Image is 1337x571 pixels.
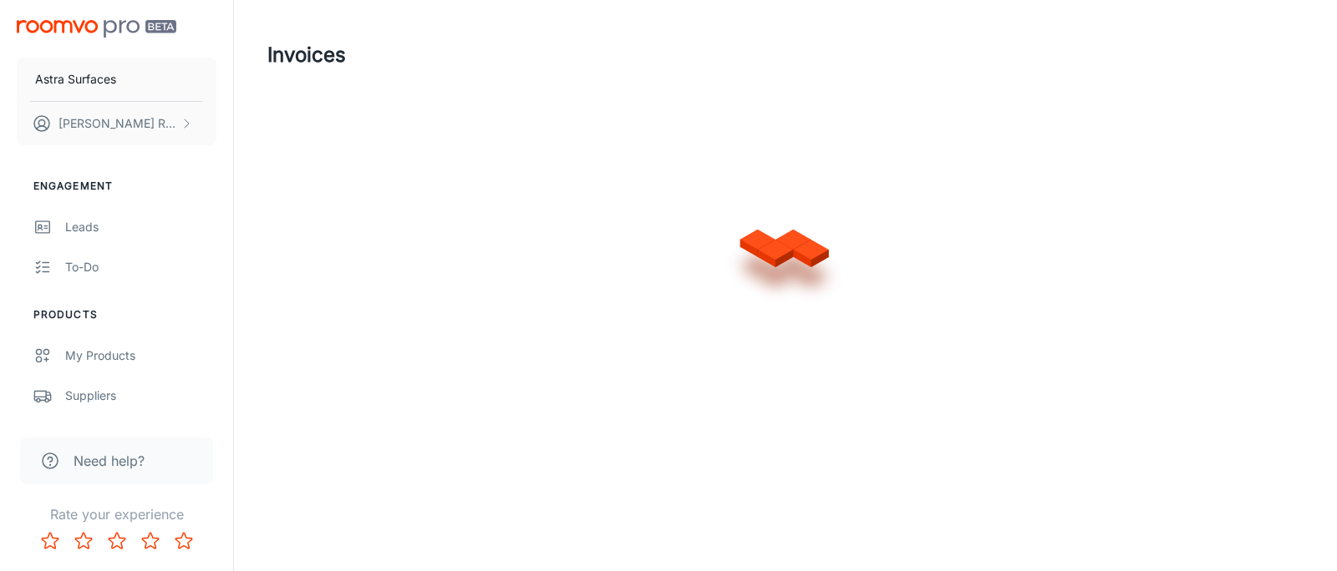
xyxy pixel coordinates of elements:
[58,114,176,133] p: [PERSON_NAME] Raju
[65,218,216,236] div: Leads
[267,40,346,70] h1: Invoices
[17,102,216,145] button: [PERSON_NAME] Raju
[35,70,116,88] p: Astra Surfaces
[65,258,216,276] div: To-do
[17,58,216,101] button: Astra Surfaces
[17,20,176,38] img: Roomvo PRO Beta
[65,387,216,405] div: Suppliers
[65,346,216,365] div: My Products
